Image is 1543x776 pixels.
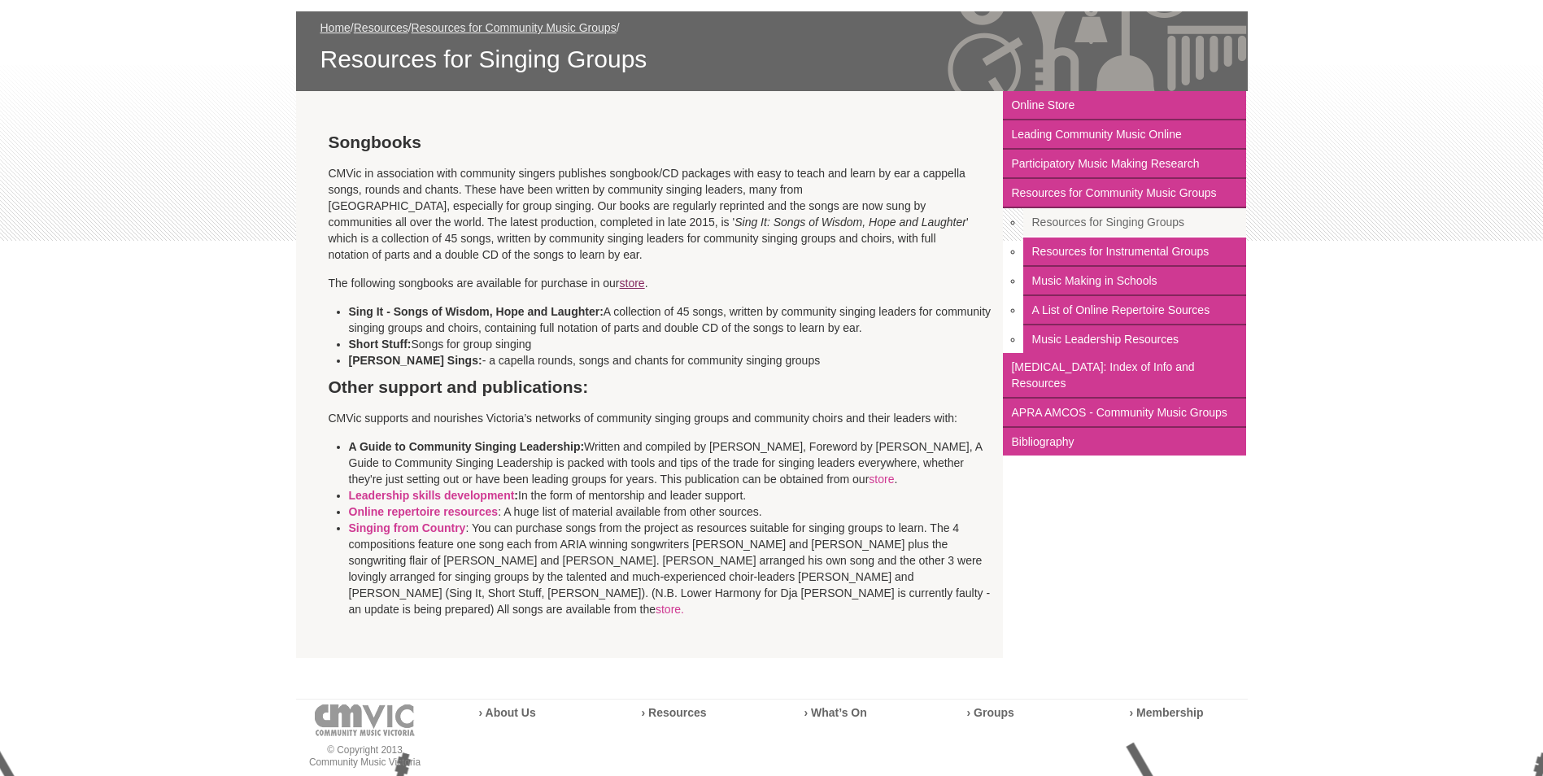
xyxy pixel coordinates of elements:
[329,275,971,291] p: The following songbooks are available for purchase in our .
[1023,208,1246,238] a: Resources for Singing Groups
[1130,706,1204,719] a: › Membership
[642,706,707,719] a: › Resources
[320,44,1223,75] span: Resources for Singing Groups
[1023,296,1246,325] a: A List of Online Repertoire Sources
[1003,150,1246,179] a: Participatory Music Making Research
[1003,120,1246,150] a: Leading Community Music Online
[320,21,351,34] a: Home
[349,489,515,502] a: Leadership skills development
[804,706,867,719] a: › What’s On
[349,305,604,318] strong: Sing It - Songs of Wisdom, Hope and Laughter:
[349,521,466,534] a: Singing from Country
[296,744,434,769] p: © Copyright 2013 Community Music Victoria
[1003,179,1246,208] a: Resources for Community Music Groups
[349,489,519,502] strong: :
[620,277,645,290] a: store
[349,487,992,504] li: In the form of mentorship and leader support.
[1023,325,1246,353] a: Music Leadership Resources
[349,440,585,453] strong: A Guide to Community Singing Leadership:
[349,520,992,617] li: : You can purchase songs from the project as resources suitable for singing groups to learn. The ...
[349,354,482,367] strong: [PERSON_NAME] Sings:
[1003,428,1246,456] a: Bibliography
[329,165,971,263] p: CMVic in association with community singers publishes songbook/CD packages with easy to teach and...
[329,410,971,426] p: CMVic supports and nourishes Victoria’s networks of community singing groups and community choirs...
[1003,91,1246,120] a: Online Store
[320,20,1223,75] div: / / /
[734,216,966,229] em: Sing It: Songs of Wisdom, Hope and Laughter
[412,21,617,34] a: Resources for Community Music Groups
[349,504,992,520] li: : A huge list of material available from other sources.
[315,704,415,736] img: cmvic-logo-footer.png
[869,473,894,486] a: store
[349,336,992,352] li: Songs for group singing
[1023,267,1246,296] a: Music Making in Schools
[329,303,971,398] h3: Other support and publications:
[349,438,992,487] li: Written and compiled by [PERSON_NAME], Foreword by [PERSON_NAME], A Guide to Community Singing Le...
[354,21,408,34] a: Resources
[349,505,499,518] a: Online repertoire resources
[1003,353,1246,399] a: [MEDICAL_DATA]: Index of Info and Resources
[349,338,412,351] strong: Short Stuff:
[1003,399,1246,428] a: APRA AMCOS - Community Music Groups
[329,132,971,153] h3: Songbooks
[349,303,992,336] li: A collection of 45 songs, written by community singing leaders for community singing groups and c...
[967,706,1014,719] a: › Groups
[1023,238,1246,267] a: Resources for Instrumental Groups
[479,706,536,719] a: › About Us
[656,603,684,616] a: store.
[349,352,992,368] li: - a capella rounds, songs and chants for community singing groups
